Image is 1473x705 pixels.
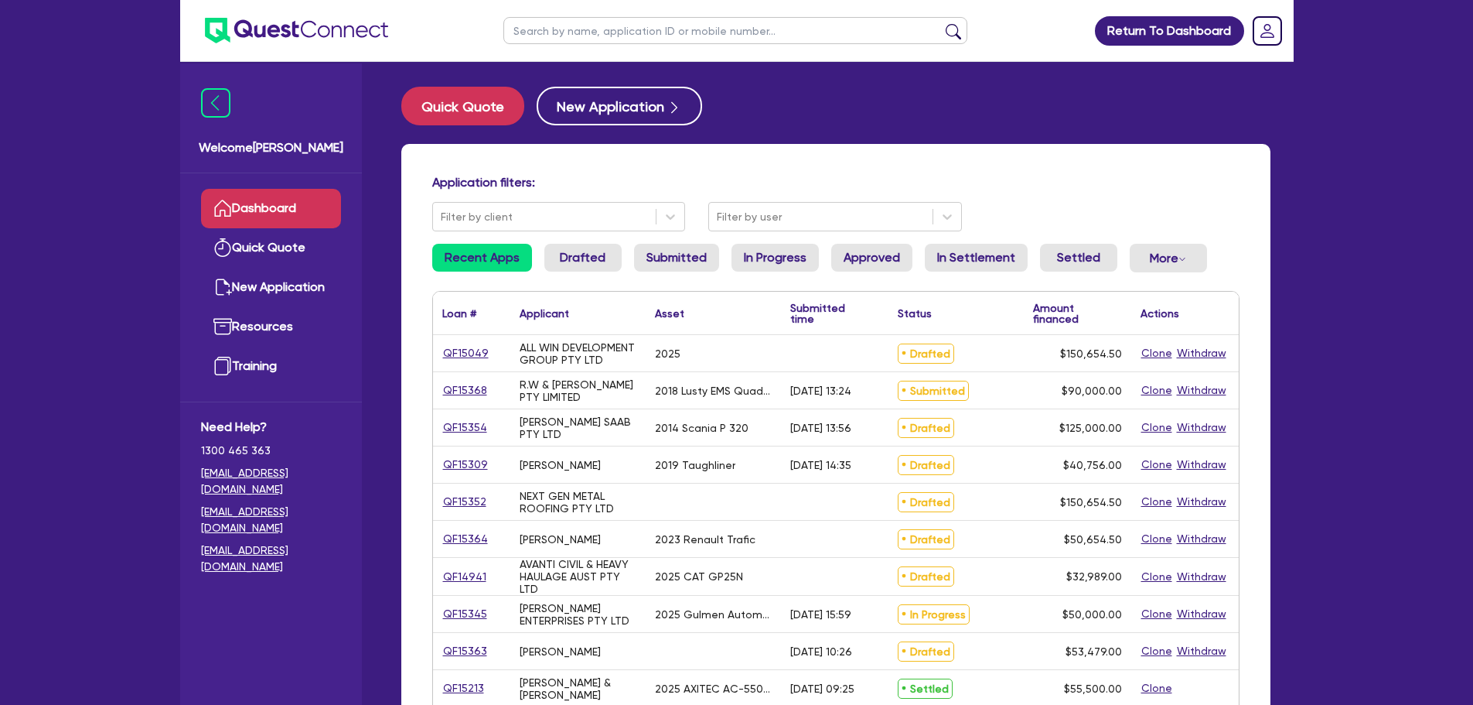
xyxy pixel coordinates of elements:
span: $50,000.00 [1062,608,1122,621]
div: ALL WIN DEVELOPMENT GROUP PTY LTD [520,341,636,366]
span: $150,654.50 [1060,496,1122,508]
a: Submitted [634,244,719,272]
div: [PERSON_NAME] [520,459,601,471]
span: In Progress [898,604,970,625]
div: Loan # [442,308,476,319]
a: Approved [831,244,912,272]
img: quick-quote [213,238,232,257]
span: Drafted [898,455,954,475]
button: Withdraw [1176,493,1227,511]
a: Quick Quote [201,228,341,268]
span: Submitted [898,381,969,401]
div: [DATE] 13:24 [790,385,851,397]
div: Submitted time [790,303,865,324]
div: Actions [1141,308,1179,319]
span: Drafted [898,529,954,549]
span: Drafted [898,492,954,512]
a: QF15364 [442,530,489,548]
img: resources [213,317,232,336]
span: Need Help? [201,418,341,436]
div: Amount financed [1033,303,1122,324]
a: New Application [201,268,341,307]
span: Drafted [898,642,954,662]
button: Clone [1141,456,1173,474]
button: Dropdown toggle [1130,244,1207,272]
button: Clone [1141,419,1173,436]
button: Withdraw [1176,382,1227,399]
span: Drafted [898,344,954,364]
div: [PERSON_NAME] & [PERSON_NAME] [520,676,636,701]
a: Training [201,347,341,386]
span: Drafted [898,566,954,587]
a: In Progress [731,244,819,272]
div: [DATE] 09:25 [790,683,854,695]
input: Search by name, application ID or mobile number... [503,17,967,44]
img: training [213,357,232,375]
span: Drafted [898,418,954,438]
a: Drafted [544,244,622,272]
div: [DATE] 14:35 [790,459,851,471]
div: NEXT GEN METAL ROOFING PTY LTD [520,490,636,515]
button: Withdraw [1176,605,1227,623]
a: QF15345 [442,605,488,623]
div: 2025 Gulmen Automatic Cup stacker Delivery Table [655,608,772,621]
a: Resources [201,307,341,347]
div: 2014 Scania P 320 [655,422,748,434]
button: Clone [1141,568,1173,586]
button: Clone [1141,642,1173,660]
div: AVANTI CIVIL & HEAVY HAULAGE AUST PTY LTD [520,558,636,595]
button: Withdraw [1176,344,1227,362]
div: 2025 [655,347,680,360]
div: Applicant [520,308,569,319]
h4: Application filters: [432,175,1239,190]
span: 1300 465 363 [201,443,341,459]
button: Clone [1141,493,1173,511]
button: Withdraw [1176,530,1227,548]
div: 2025 CAT GP25N [655,570,743,583]
div: 2025 AXITEC AC-550TGB/120TSA [655,683,772,695]
span: $150,654.50 [1060,347,1122,360]
button: Clone [1141,605,1173,623]
button: Withdraw [1176,456,1227,474]
span: $50,654.50 [1064,533,1122,546]
div: [PERSON_NAME] SAAB PTY LTD [520,416,636,440]
a: [EMAIL_ADDRESS][DOMAIN_NAME] [201,542,341,575]
a: [EMAIL_ADDRESS][DOMAIN_NAME] [201,504,341,536]
button: Clone [1141,344,1173,362]
div: [PERSON_NAME] [520,533,601,546]
div: 2019 Taughliner [655,459,735,471]
span: $55,500.00 [1064,683,1122,695]
a: QF15352 [442,493,487,511]
img: icon-menu-close [201,88,230,118]
img: new-application [213,278,232,296]
span: $125,000.00 [1059,422,1122,434]
button: Withdraw [1176,419,1227,436]
a: QF15049 [442,344,489,362]
a: QF15363 [442,642,488,660]
div: [DATE] 15:59 [790,608,851,621]
span: $40,756.00 [1063,459,1122,471]
button: New Application [537,87,702,125]
a: QF15354 [442,419,488,436]
div: Status [898,308,932,319]
div: [PERSON_NAME] [520,645,601,658]
div: [PERSON_NAME] ENTERPRISES PTY LTD [520,602,636,627]
a: QF14941 [442,568,487,586]
div: 2018 Lusty EMS Quad dog Trailer [655,385,772,397]
div: R.W & [PERSON_NAME] PTY LIMITED [520,378,636,403]
a: Dropdown toggle [1247,11,1287,51]
a: In Settlement [925,244,1028,272]
img: quest-connect-logo-blue [205,18,388,43]
a: QF15368 [442,382,488,399]
span: $90,000.00 [1062,385,1122,397]
button: Withdraw [1176,568,1227,586]
div: 2023 Renault Trafic [655,533,755,546]
div: Asset [655,308,684,319]
a: Dashboard [201,189,341,228]
a: Settled [1040,244,1117,272]
a: Recent Apps [432,244,532,272]
span: Settled [898,679,953,699]
a: QF15309 [442,456,489,474]
button: Clone [1141,530,1173,548]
